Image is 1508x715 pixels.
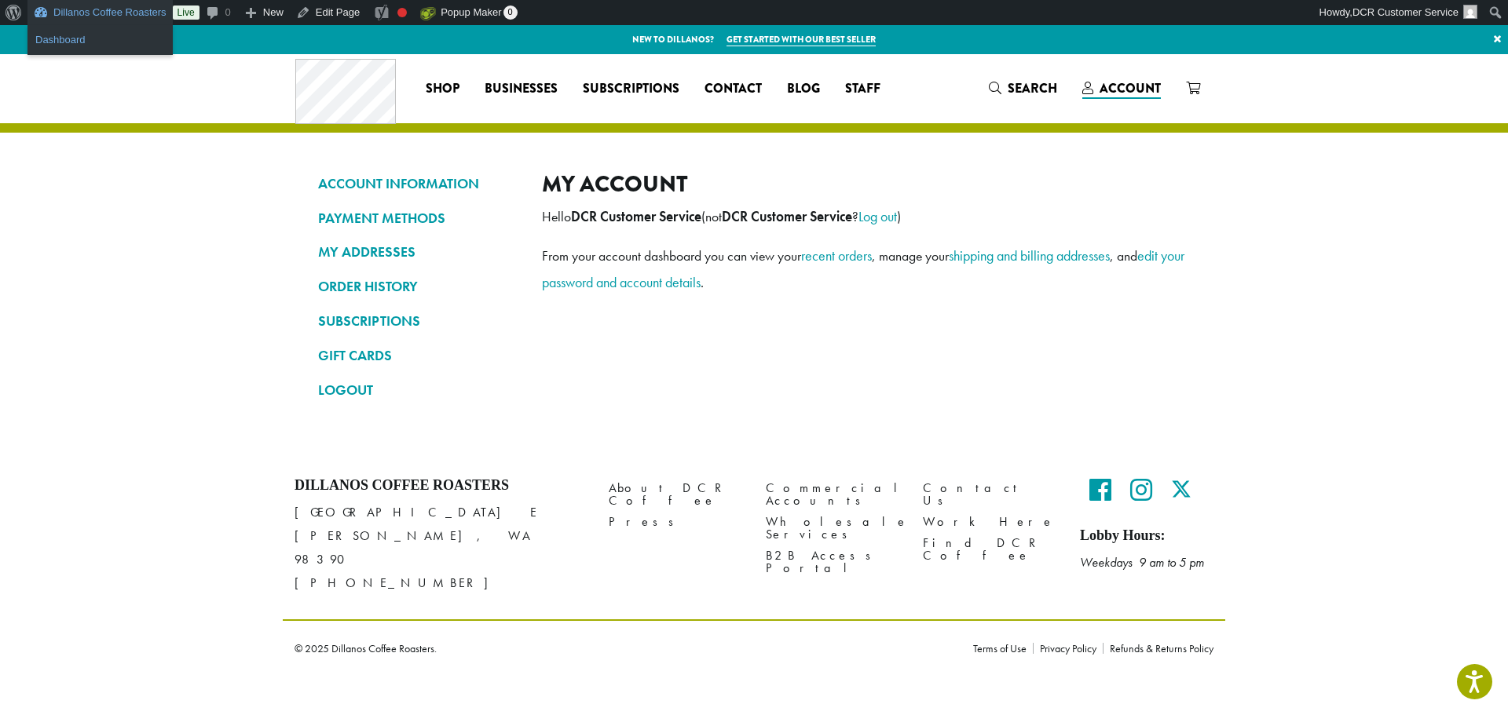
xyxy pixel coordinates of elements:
[949,246,1110,264] a: shipping and billing addresses
[27,30,173,50] a: Dashboard
[609,512,742,533] a: Press
[923,477,1056,511] a: Contact Us
[318,205,518,232] a: PAYMENT METHODS
[766,477,899,511] a: Commercial Accounts
[485,79,558,99] span: Businesses
[542,203,1190,230] p: Hello (not ? )
[1487,25,1508,53] a: ×
[609,477,742,511] a: About DCR Coffee
[318,273,518,300] a: ORDER HISTORY
[923,533,1056,567] a: Find DCR Coffee
[722,208,852,225] strong: DCR Customer Service
[397,8,407,17] div: Focus keyphrase not set
[727,33,876,46] a: Get started with our best seller
[766,512,899,545] a: Wholesale Services
[766,545,899,579] a: B2B Access Portal
[173,5,199,20] a: Live
[1033,643,1103,654] a: Privacy Policy
[1100,79,1161,97] span: Account
[833,76,893,101] a: Staff
[1080,554,1204,571] em: Weekdays 9 am to 5 pm
[1103,643,1213,654] a: Refunds & Returns Policy
[1352,6,1459,18] span: DCR Customer Service
[571,208,701,225] strong: DCR Customer Service
[1080,527,1213,545] h5: Lobby Hours:
[295,643,950,654] p: © 2025 Dillanos Coffee Roasters.
[923,512,1056,533] a: Work Here
[318,170,518,416] nav: Account pages
[318,239,518,265] a: MY ADDRESSES
[705,79,762,99] span: Contact
[426,79,459,99] span: Shop
[318,308,518,334] a: SUBSCRIPTIONS
[845,79,880,99] span: Staff
[542,243,1190,296] p: From your account dashboard you can view your , manage your , and .
[295,501,585,595] p: [GEOGRAPHIC_DATA] E [PERSON_NAME], WA 98390 [PHONE_NUMBER]
[583,79,679,99] span: Subscriptions
[976,75,1070,101] a: Search
[295,477,585,494] h4: Dillanos Coffee Roasters
[318,170,518,197] a: ACCOUNT INFORMATION
[858,207,897,225] a: Log out
[503,5,518,20] span: 0
[787,79,820,99] span: Blog
[542,170,1190,198] h2: My account
[318,377,518,403] a: LOGOUT
[413,76,472,101] a: Shop
[1008,79,1057,97] span: Search
[27,25,173,55] ul: Dillanos Coffee Roasters
[973,643,1033,654] a: Terms of Use
[318,342,518,369] a: GIFT CARDS
[801,246,872,264] a: recent orders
